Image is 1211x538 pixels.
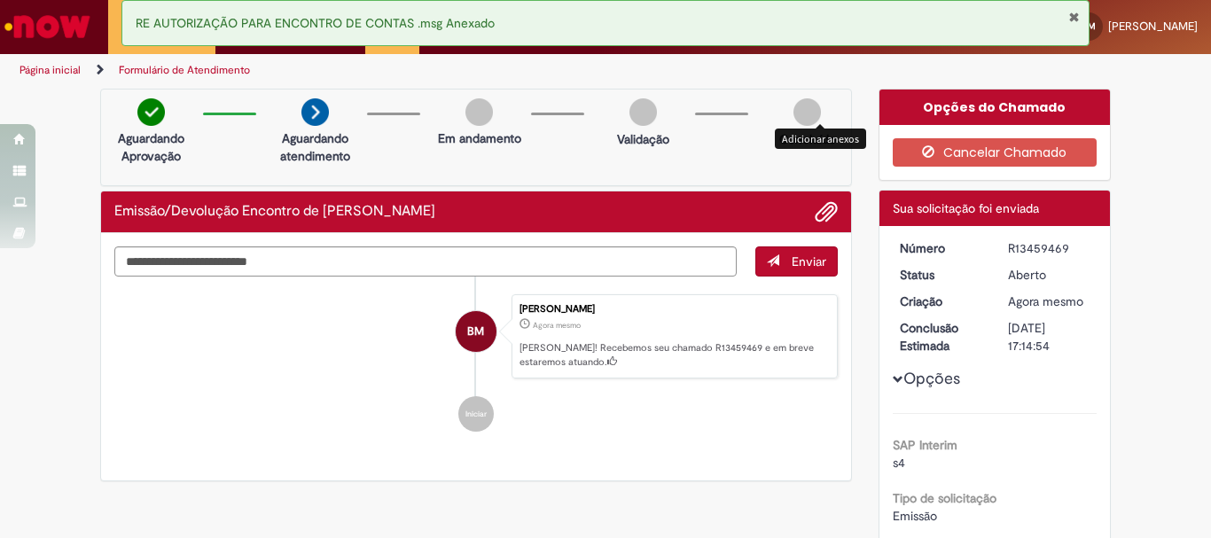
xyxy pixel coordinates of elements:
[467,310,484,353] span: BM
[893,508,937,524] span: Emissão
[114,204,435,220] h2: Emissão/Devolução Encontro de Contas Fornecedor Histórico de tíquete
[533,320,581,331] time: 28/08/2025 17:14:49
[20,63,81,77] a: Página inicial
[1008,319,1090,355] div: [DATE] 17:14:54
[1008,292,1090,310] div: 28/08/2025 17:14:49
[887,319,996,355] dt: Conclusão Estimada
[520,341,828,369] p: [PERSON_NAME]! Recebemos seu chamado R13459469 e em breve estaremos atuando.
[887,239,996,257] dt: Número
[1068,10,1080,24] button: Fechar Notificação
[879,90,1111,125] div: Opções do Chamado
[1008,239,1090,257] div: R13459469
[775,129,866,149] div: Adicionar anexos
[465,98,493,126] img: img-circle-grey.png
[893,490,996,506] b: Tipo de solicitação
[438,129,521,147] p: Em andamento
[533,320,581,331] span: Agora mesmo
[792,253,826,269] span: Enviar
[893,200,1039,216] span: Sua solicitação foi enviada
[815,200,838,223] button: Adicionar anexos
[893,455,905,471] span: s4
[119,63,250,77] a: Formulário de Atendimento
[893,437,957,453] b: SAP Interim
[1008,293,1083,309] time: 28/08/2025 17:14:49
[108,129,194,165] p: Aguardando Aprovação
[137,98,165,126] img: check-circle-green.png
[1108,19,1198,34] span: [PERSON_NAME]
[13,54,794,87] ul: Trilhas de página
[301,98,329,126] img: arrow-next.png
[1008,293,1083,309] span: Agora mesmo
[755,246,838,277] button: Enviar
[2,9,93,44] img: ServiceNow
[793,98,821,126] img: img-circle-grey.png
[114,246,737,277] textarea: Digite sua mensagem aqui...
[893,138,1098,167] button: Cancelar Chamado
[520,304,828,315] div: [PERSON_NAME]
[617,130,669,148] p: Validação
[887,266,996,284] dt: Status
[272,129,358,165] p: Aguardando atendimento
[629,98,657,126] img: img-circle-grey.png
[114,277,838,450] ul: Histórico de tíquete
[887,292,996,310] dt: Criação
[136,15,495,31] span: RE AUTORIZAÇÃO PARA ENCONTRO DE CONTAS .msg Anexado
[456,311,496,352] div: Bruna Ferreira De Menezes
[114,294,838,379] li: Bruna Ferreira De Menezes
[1008,266,1090,284] div: Aberto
